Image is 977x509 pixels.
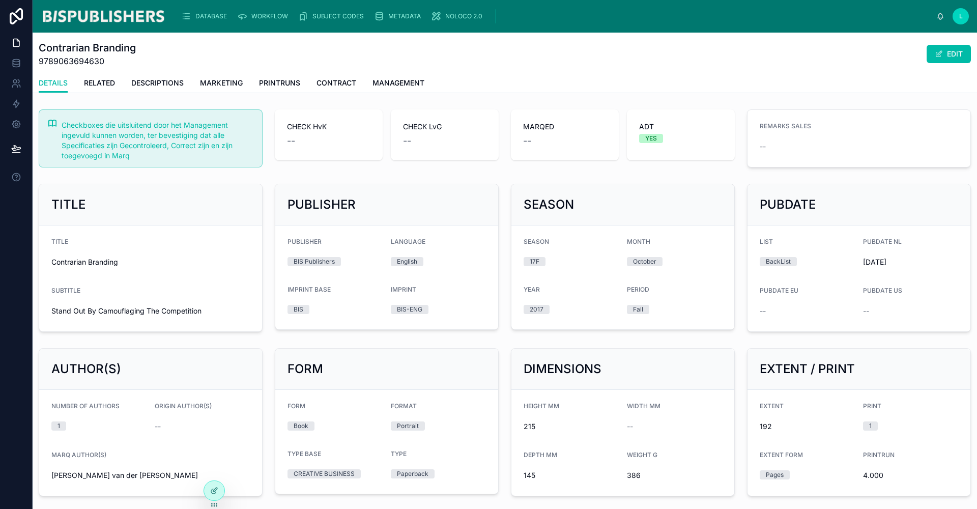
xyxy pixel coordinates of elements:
span: PUBDATE EU [760,287,798,294]
div: YES [645,134,657,143]
span: SUBJECT CODES [312,12,364,20]
div: Checkboxes die uitsluitend door het Management ingevuld kunnen worden, ter bevestiging dat alle S... [62,120,254,161]
span: REMARKS SALES [760,122,811,130]
a: SUBJECT CODES [295,7,371,25]
span: YEAR [524,286,540,293]
div: 1 [869,421,872,431]
div: Portrait [397,421,419,431]
span: DATABASE [195,12,227,20]
a: DESCRIPTIONS [131,74,184,94]
span: NOLOCO 2.0 [445,12,482,20]
h2: EXTENT / PRINT [760,361,855,377]
span: EXTENT FORM [760,451,803,459]
div: BIS [294,305,303,314]
img: App logo [41,8,166,24]
span: [PERSON_NAME] van der [PERSON_NAME] [51,470,250,480]
span: L [959,12,963,20]
div: 2017 [530,305,543,314]
span: CONTRACT [317,78,356,88]
a: PRINTRUNS [259,74,300,94]
span: -- [523,134,531,148]
span: 215 [524,421,619,432]
span: Contrarian Branding [51,257,250,267]
span: 145 [524,470,619,480]
span: 192 [760,421,855,432]
span: PUBLISHER [288,238,322,245]
a: MARKETING [200,74,243,94]
span: 4.000 [863,470,958,480]
span: EXTENT [760,402,784,410]
a: DATABASE [178,7,234,25]
span: -- [760,306,766,316]
span: PRINT [863,402,881,410]
div: scrollable content [174,5,936,27]
span: LIST [760,238,773,245]
span: PRINTRUN [863,451,895,459]
div: BIS-ENG [397,305,422,314]
span: HEIGHT MM [524,402,559,410]
span: -- [403,134,411,148]
h2: FORM [288,361,323,377]
span: Stand Out By Camouflaging The Competition [51,306,250,316]
div: BackList [766,257,791,266]
span: DESCRIPTIONS [131,78,184,88]
div: October [633,257,656,266]
span: LANGUAGE [391,238,425,245]
span: ORIGIN AUTHOR(S) [155,402,212,410]
span: ADT [639,122,723,132]
h1: Contrarian Branding [39,41,136,55]
span: WIDTH MM [627,402,660,410]
span: DEPTH MM [524,451,557,459]
div: Book [294,421,308,431]
span: IMPRINT BASE [288,286,331,293]
span: TYPE BASE [288,450,321,458]
h2: PUBDATE [760,196,816,213]
span: -- [863,306,869,316]
div: 17F [530,257,539,266]
div: English [397,257,417,266]
span: FORM [288,402,305,410]
div: Fall [633,305,643,314]
span: CHECK LvG [403,122,486,132]
a: RELATED [84,74,115,94]
span: WORKFLOW [251,12,288,20]
span: MANAGEMENT [372,78,424,88]
span: FORMAT [391,402,417,410]
h2: DIMENSIONS [524,361,601,377]
a: DETAILS [39,74,68,93]
span: RELATED [84,78,115,88]
span: MARKETING [200,78,243,88]
span: -- [760,142,766,152]
h2: TITLE [51,196,85,213]
span: PUBDATE NL [863,238,902,245]
span: PERIOD [627,286,649,293]
a: METADATA [371,7,428,25]
span: [DATE] [863,257,958,267]
a: WORKFLOW [234,7,295,25]
span: SEASON [524,238,549,245]
a: NOLOCO 2.0 [428,7,490,25]
h2: SEASON [524,196,574,213]
div: BIS Publishers [294,257,335,266]
span: METADATA [388,12,421,20]
a: CONTRACT [317,74,356,94]
a: MANAGEMENT [372,74,424,94]
span: MARQ AUTHOR(S) [51,451,106,459]
div: Pages [766,470,784,479]
div: CREATIVE BUSINESS [294,469,355,478]
h2: AUTHOR(S) [51,361,121,377]
button: EDIT [927,45,971,63]
span: NUMBER OF AUTHORS [51,402,120,410]
span: WEIGHT G [627,451,657,459]
span: IMPRINT [391,286,416,293]
span: SUBTITLE [51,287,80,294]
span: MARQED [523,122,607,132]
div: Paperback [397,469,428,478]
span: PRINTRUNS [259,78,300,88]
span: Checkboxes die uitsluitend door het Management ingevuld kunnen worden, ter bevestiging dat alle S... [62,121,233,160]
span: TYPE [391,450,407,458]
span: MONTH [627,238,650,245]
div: 1 [58,421,60,431]
span: 9789063694630 [39,55,136,67]
h2: PUBLISHER [288,196,356,213]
